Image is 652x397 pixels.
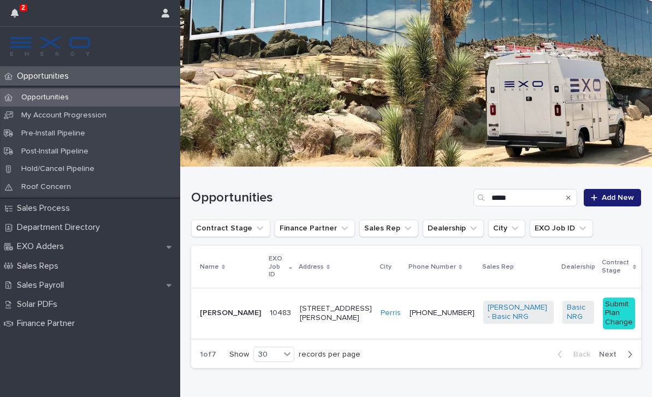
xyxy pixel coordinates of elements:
[299,261,324,273] p: Address
[488,220,525,237] button: City
[603,298,635,329] div: Submit Plan Change
[410,309,475,317] a: [PHONE_NUMBER]
[482,261,514,273] p: Sales Rep
[11,7,25,26] div: 2
[13,93,78,102] p: Opportunities
[408,261,456,273] p: Phone Number
[9,35,92,57] img: FKS5r6ZBThi8E5hshIGi
[191,220,270,237] button: Contract Stage
[599,351,623,358] span: Next
[13,280,73,291] p: Sales Payroll
[13,182,80,192] p: Roof Concern
[21,4,25,11] p: 2
[602,194,634,202] span: Add New
[380,261,392,273] p: City
[561,261,595,273] p: Dealership
[423,220,484,237] button: Dealership
[473,189,577,206] input: Search
[13,147,97,156] p: Post-Install Pipeline
[595,349,641,359] button: Next
[270,306,293,318] p: 10483
[567,351,590,358] span: Back
[13,129,94,138] p: Pre-Install Pipeline
[275,220,355,237] button: Finance Partner
[13,222,109,233] p: Department Directory
[200,309,261,318] p: [PERSON_NAME]
[359,220,418,237] button: Sales Rep
[13,71,78,81] p: Opportunities
[13,318,84,329] p: Finance Partner
[567,303,590,322] a: Basic NRG
[254,349,280,360] div: 30
[488,303,549,322] a: [PERSON_NAME] - Basic NRG
[381,309,401,318] a: Perris
[191,190,469,206] h1: Opportunities
[13,111,115,120] p: My Account Progression
[13,241,73,252] p: EXO Adders
[549,349,595,359] button: Back
[200,261,219,273] p: Name
[602,257,630,277] p: Contract Stage
[530,220,593,237] button: EXO Job ID
[584,189,641,206] a: Add New
[269,253,286,281] p: EXO Job ID
[229,350,249,359] p: Show
[191,341,225,368] p: 1 of 7
[13,203,79,214] p: Sales Process
[13,261,67,271] p: Sales Reps
[299,350,360,359] p: records per page
[300,304,372,323] p: [STREET_ADDRESS][PERSON_NAME]
[13,164,103,174] p: Hold/Cancel Pipeline
[13,299,66,310] p: Solar PDFs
